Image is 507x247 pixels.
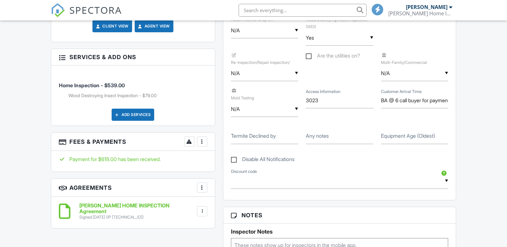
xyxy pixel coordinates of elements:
[59,82,125,89] span: Home Inspection - $539.00
[406,4,448,10] div: [PERSON_NAME]
[306,53,360,61] label: Are the utilities on?
[51,3,65,17] img: The Best Home Inspection Software - Spectora
[306,132,329,139] label: Any notes
[231,128,298,144] input: Termite Declined by
[68,92,207,99] li: Add on: Wood Destroying Insect Inspection
[79,215,196,220] div: Signed [DATE] (IP [TECHNICAL_ID])
[69,3,122,17] span: SPECTORA
[231,52,298,65] label: Re-Inspection/Repair Inspection/
[51,133,215,151] h3: Fees & Payments
[381,128,448,144] input: Equipment Age (Oldest)
[231,169,257,174] label: Discount code
[231,9,298,22] label: Radon Monitor Drop Off
[239,4,367,17] input: Search everything...
[381,89,422,95] label: Customer Arrival Time:
[137,23,170,29] a: Agent View
[51,49,215,66] h3: Services & Add ons
[59,70,207,104] li: Service: Home Inspection
[79,203,196,220] a: [PERSON_NAME] HOME INSPECTION Agreement Signed [DATE] (IP [TECHNICAL_ID])
[306,89,340,95] label: Access Information
[79,203,196,214] h6: [PERSON_NAME] HOME INSPECTION Agreement
[231,228,448,235] h5: Inspector Notes
[306,128,373,144] input: Any notes
[231,132,276,139] label: Termite Declined by
[231,156,295,164] label: Disable All Notifications
[112,109,154,121] div: Add Services
[381,52,448,65] label: Multi-Family/Commercial
[381,93,448,108] input: Customer Arrival Time:
[306,93,373,108] input: Access Information
[51,179,215,197] h3: Agreements
[95,23,129,29] a: Client View
[51,9,122,22] a: SPECTORA
[59,156,207,163] div: Payment for $618.00 has been received.
[223,207,456,224] h3: Notes
[381,132,435,139] label: Equipment Age (Oldest)
[231,88,298,100] label: Mold Testing
[388,10,452,17] div: Gerard Home Inspection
